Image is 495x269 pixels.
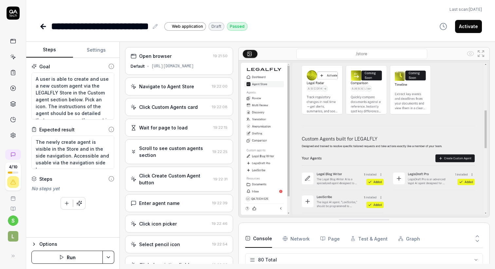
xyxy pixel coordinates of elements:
[9,165,17,169] span: 4 / 10
[31,185,114,192] div: No steps yet
[213,177,228,181] time: 19:22:31
[26,42,73,58] button: Steps
[213,125,228,130] time: 19:22:15
[139,241,180,248] div: Select pencil icon
[212,201,228,205] time: 19:22:39
[39,240,114,248] div: Options
[151,63,194,69] div: [URL][DOMAIN_NAME]
[449,7,482,12] button: Last scan:[DATE]
[39,176,52,182] div: Steps
[31,251,103,264] button: Run
[164,22,206,31] a: Web application
[212,84,228,89] time: 19:22:00
[131,63,145,69] div: Default
[209,22,224,31] div: Draft
[139,83,194,90] div: Navigate to Agent Store
[3,226,23,243] button: L
[239,60,489,217] img: Screenshot
[320,229,340,248] button: Page
[227,22,247,31] div: Passed
[212,262,228,267] time: 19:23:02
[139,124,188,131] div: Wait for page to load
[31,240,114,248] button: Options
[455,20,482,33] button: Activate
[139,172,211,186] div: Click Create Custom Agent button
[465,48,476,59] button: Show all interative elements
[449,7,482,12] span: Last scan:
[212,149,228,154] time: 19:22:25
[3,191,23,201] a: Book a call with us
[139,220,177,227] div: Click icon picker
[39,63,50,70] div: Goal
[283,229,310,248] button: Network
[350,229,388,248] button: Test & Agent
[398,229,420,248] button: Graph
[139,261,189,268] div: Click description field
[39,126,75,133] div: Expected result
[139,145,210,159] div: Scroll to see custom agents section
[139,200,180,207] div: Enter agent name
[139,53,172,59] div: Open browser
[73,42,120,58] button: Settings
[5,149,21,160] a: New conversation
[213,54,228,58] time: 19:21:50
[212,221,228,226] time: 19:22:46
[172,24,203,29] span: Web application
[3,201,23,211] a: Documentation
[469,7,482,12] time: [DATE]
[476,48,486,59] button: Open in full screen
[139,104,198,110] div: Click Custom Agents card
[435,20,451,33] button: View version history
[212,105,228,109] time: 19:22:08
[8,215,18,226] button: s
[245,229,272,248] button: Console
[8,231,18,242] span: L
[212,242,228,246] time: 19:22:54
